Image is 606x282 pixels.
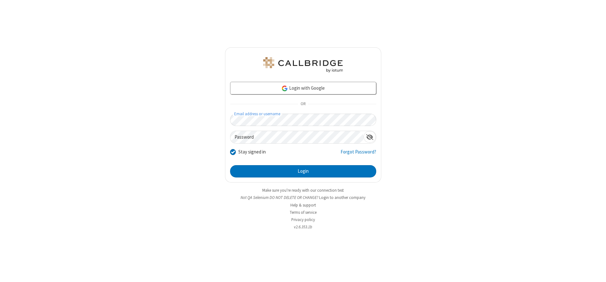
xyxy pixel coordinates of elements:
[319,195,365,201] button: Login to another company
[341,148,376,160] a: Forgot Password?
[225,224,381,230] li: v2.6.353.1b
[230,114,376,126] input: Email address or username
[298,100,308,109] span: OR
[230,165,376,178] button: Login
[291,217,315,222] a: Privacy policy
[590,266,601,278] iframe: Chat
[281,85,288,92] img: google-icon.png
[364,131,376,143] div: Show password
[230,131,364,143] input: Password
[225,195,381,201] li: Not QA Selenium DO NOT DELETE OR CHANGE?
[290,202,316,208] a: Help & support
[290,210,317,215] a: Terms of service
[262,57,344,72] img: QA Selenium DO NOT DELETE OR CHANGE
[262,188,344,193] a: Make sure you're ready with our connection test
[238,148,266,156] label: Stay signed in
[230,82,376,94] a: Login with Google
